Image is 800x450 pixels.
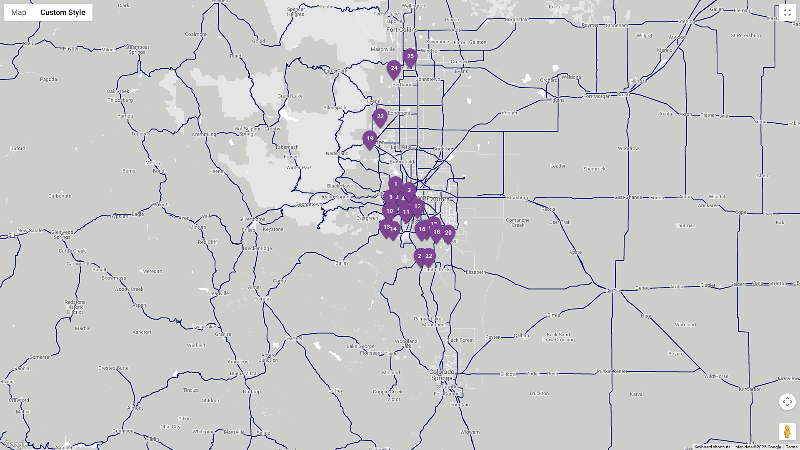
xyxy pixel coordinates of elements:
div: 21 [412,247,430,270]
div: 20 [440,224,457,247]
div: 17 [425,216,442,238]
div: 13 [378,218,395,241]
div: 19 [361,130,379,152]
div: 1 [387,176,405,198]
div: 22 [420,247,437,270]
div: 23 [372,108,389,130]
div: 11 [397,203,415,226]
div: 12 [409,198,426,220]
div: 9 [399,202,417,224]
div: 16 [413,221,431,243]
div: 10 [381,202,398,225]
div: 3 [400,182,418,204]
div: 14 [385,220,402,243]
div: 5 [382,189,400,211]
div: 18 [428,223,445,246]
